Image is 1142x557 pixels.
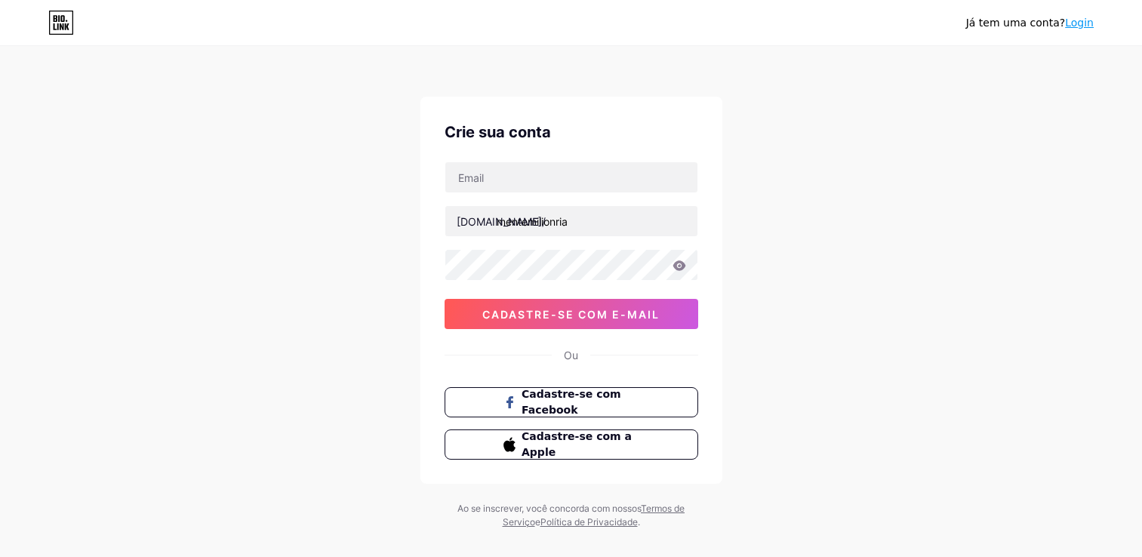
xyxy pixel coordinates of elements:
[522,429,639,460] span: Cadastre-se com a Apple
[522,386,639,418] span: Cadastre-se com Facebook
[564,347,578,363] div: Ou
[445,299,698,329] button: Cadastre-se com e-mail
[445,121,698,143] div: Crie sua conta
[1065,17,1094,29] a: Login
[445,162,697,192] input: Email
[445,206,697,236] input: nome de usuário
[443,502,700,529] div: Ao se inscrever, você concorda com nossos e .
[457,214,546,229] div: [DOMAIN_NAME]/
[445,429,698,460] button: Cadastre-se com a Apple
[445,387,698,417] button: Cadastre-se com Facebook
[966,15,1094,31] div: Já tem uma conta?
[540,516,638,528] a: Política de Privacidade
[482,308,660,321] span: Cadastre-se com e-mail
